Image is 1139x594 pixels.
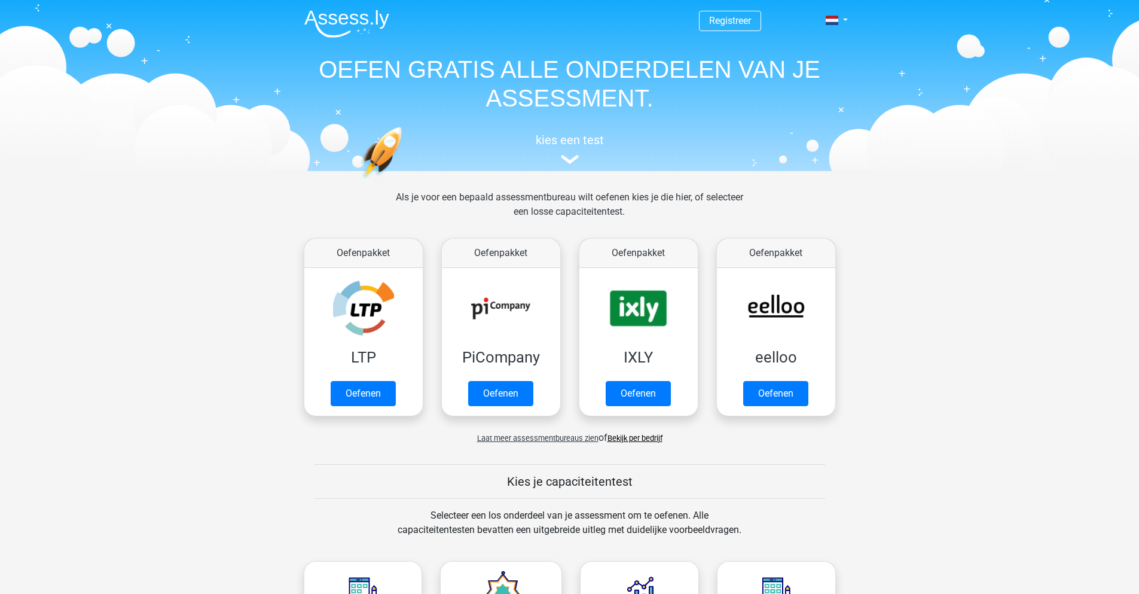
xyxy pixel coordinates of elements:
span: Laat meer assessmentbureaus zien [477,434,598,443]
a: Oefenen [606,381,671,406]
h1: OEFEN GRATIS ALLE ONDERDELEN VAN JE ASSESSMENT. [295,55,845,112]
div: Als je voor een bepaald assessmentbureau wilt oefenen kies je die hier, of selecteer een losse ca... [386,190,753,233]
img: assessment [561,155,579,164]
h5: Kies je capaciteitentest [314,474,825,489]
a: kies een test [295,133,845,165]
a: Oefenen [331,381,396,406]
a: Oefenen [468,381,533,406]
h5: kies een test [295,133,845,147]
a: Bekijk per bedrijf [607,434,662,443]
img: Assessly [304,10,389,38]
div: Selecteer een los onderdeel van je assessment om te oefenen. Alle capaciteitentesten bevatten een... [386,508,753,552]
div: of [295,421,845,445]
img: oefenen [361,127,448,235]
a: Registreer [709,15,751,26]
a: Oefenen [743,381,808,406]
